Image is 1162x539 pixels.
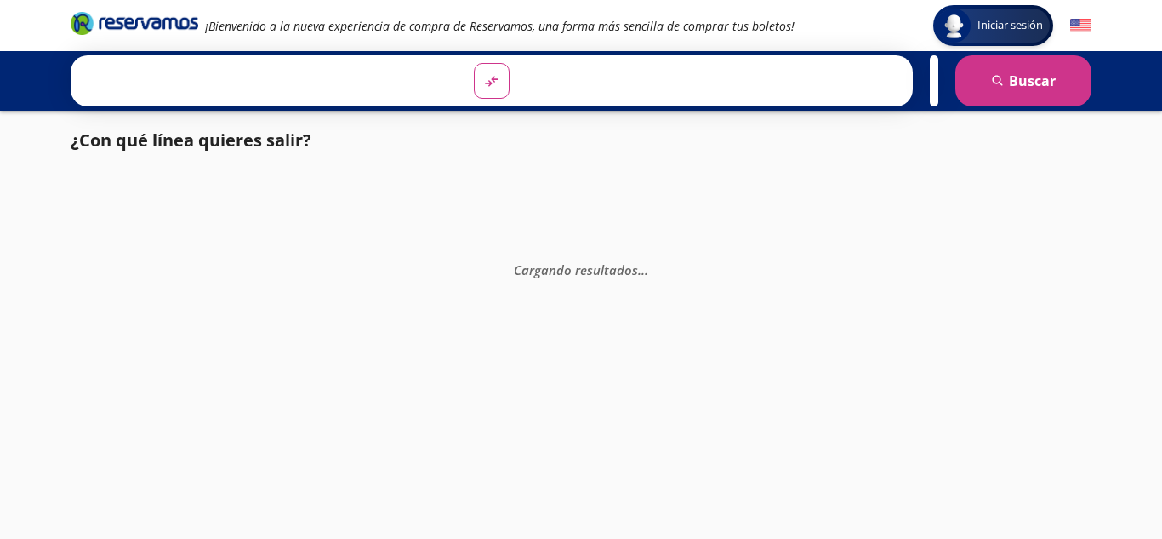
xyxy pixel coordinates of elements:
span: . [638,261,641,278]
i: Brand Logo [71,10,198,36]
em: Cargando resultados [514,261,648,278]
button: Buscar [955,55,1091,106]
button: English [1070,15,1091,37]
span: . [641,261,645,278]
span: . [645,261,648,278]
p: ¿Con qué línea quieres salir? [71,128,311,153]
em: ¡Bienvenido a la nueva experiencia de compra de Reservamos, una forma más sencilla de comprar tus... [205,18,795,34]
a: Brand Logo [71,10,198,41]
span: Iniciar sesión [971,17,1050,34]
